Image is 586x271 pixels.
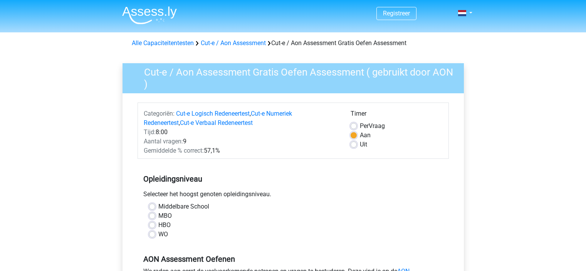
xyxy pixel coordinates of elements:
a: Cut-e Logisch Redeneertest [176,110,250,117]
label: HBO [158,221,171,230]
label: Middelbare School [158,202,209,211]
span: Tijd: [144,128,156,136]
div: Cut-e / Aon Assessment Gratis Oefen Assessment [129,39,458,48]
label: Vraag [360,121,385,131]
h5: Opleidingsniveau [143,171,443,187]
div: 8:00 [138,128,345,137]
label: WO [158,230,168,239]
a: Registreer [383,10,410,17]
label: Aan [360,131,371,140]
span: Aantal vragen: [144,138,183,145]
div: 9 [138,137,345,146]
span: Categoriën: [144,110,175,117]
h3: Cut-e / Aon Assessment Gratis Oefen Assessment ( gebruikt door AON ) [135,63,458,90]
a: Cut-e / Aon Assessment [201,39,266,47]
div: , , [138,109,345,128]
label: Uit [360,140,367,149]
a: Cut-e Verbaal Redeneertest [180,119,253,126]
h5: AON Assessment Oefenen [143,254,443,264]
div: Timer [351,109,443,121]
div: 57,1% [138,146,345,155]
a: Alle Capaciteitentesten [132,39,194,47]
span: Per [360,122,369,130]
label: MBO [158,211,172,221]
span: Gemiddelde % correct: [144,147,204,154]
img: Assessly [122,6,177,24]
a: Cut-e Numeriek Redeneertest [144,110,292,126]
div: Selecteer het hoogst genoten opleidingsniveau. [138,190,449,202]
